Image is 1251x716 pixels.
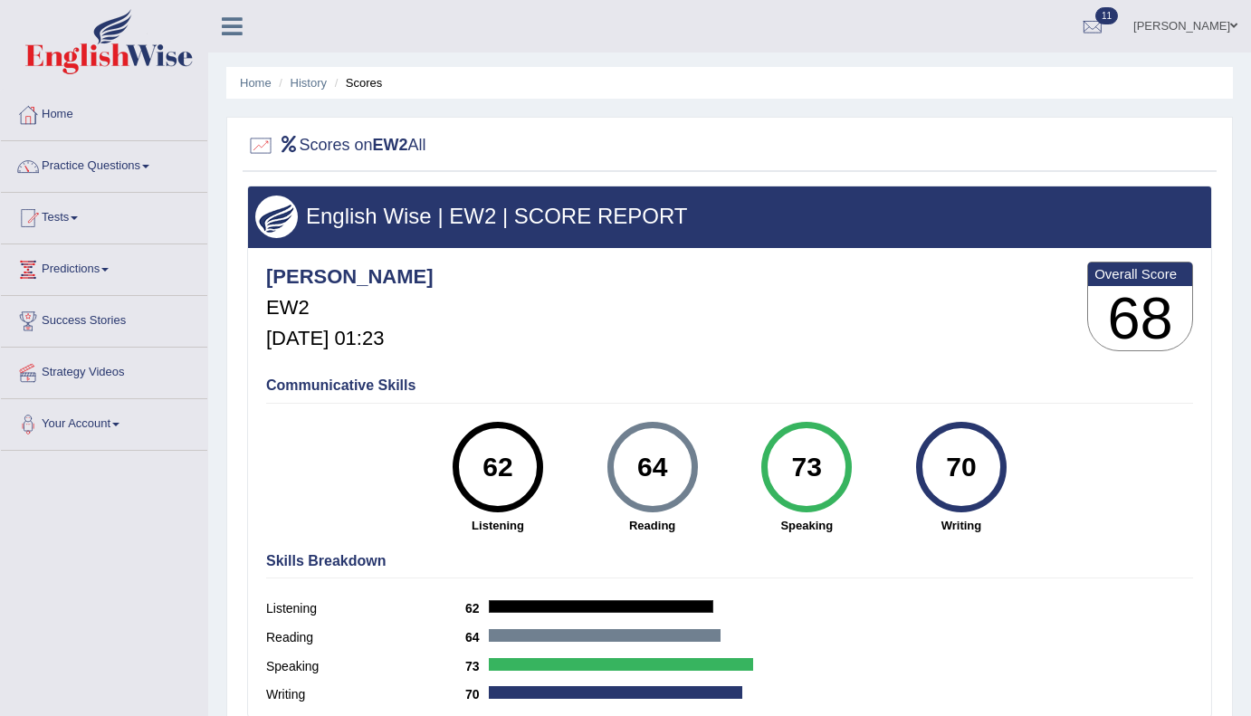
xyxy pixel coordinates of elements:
[1,296,207,341] a: Success Stories
[465,601,489,616] b: 62
[774,429,840,505] div: 73
[1094,266,1186,282] b: Overall Score
[266,328,434,349] h5: [DATE] 01:23
[266,377,1193,394] h4: Communicative Skills
[291,76,327,90] a: History
[1095,7,1118,24] span: 11
[928,429,994,505] div: 70
[266,553,1193,569] h4: Skills Breakdown
[266,685,465,704] label: Writing
[1,90,207,135] a: Home
[465,630,489,644] b: 64
[247,132,426,159] h2: Scores on All
[240,76,272,90] a: Home
[1,399,207,444] a: Your Account
[584,517,721,534] strong: Reading
[619,429,685,505] div: 64
[464,429,530,505] div: 62
[255,196,298,238] img: wings.png
[266,297,434,319] h5: EW2
[255,205,1204,228] h3: English Wise | EW2 | SCORE REPORT
[266,628,465,647] label: Reading
[1,348,207,393] a: Strategy Videos
[266,657,465,676] label: Speaking
[893,517,1030,534] strong: Writing
[1,193,207,238] a: Tests
[373,136,408,154] b: EW2
[1,244,207,290] a: Predictions
[330,74,383,91] li: Scores
[465,687,489,702] b: 70
[266,599,465,618] label: Listening
[266,266,434,288] h4: [PERSON_NAME]
[1088,286,1192,351] h3: 68
[430,517,567,534] strong: Listening
[1,141,207,186] a: Practice Questions
[465,659,489,673] b: 73
[739,517,875,534] strong: Speaking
